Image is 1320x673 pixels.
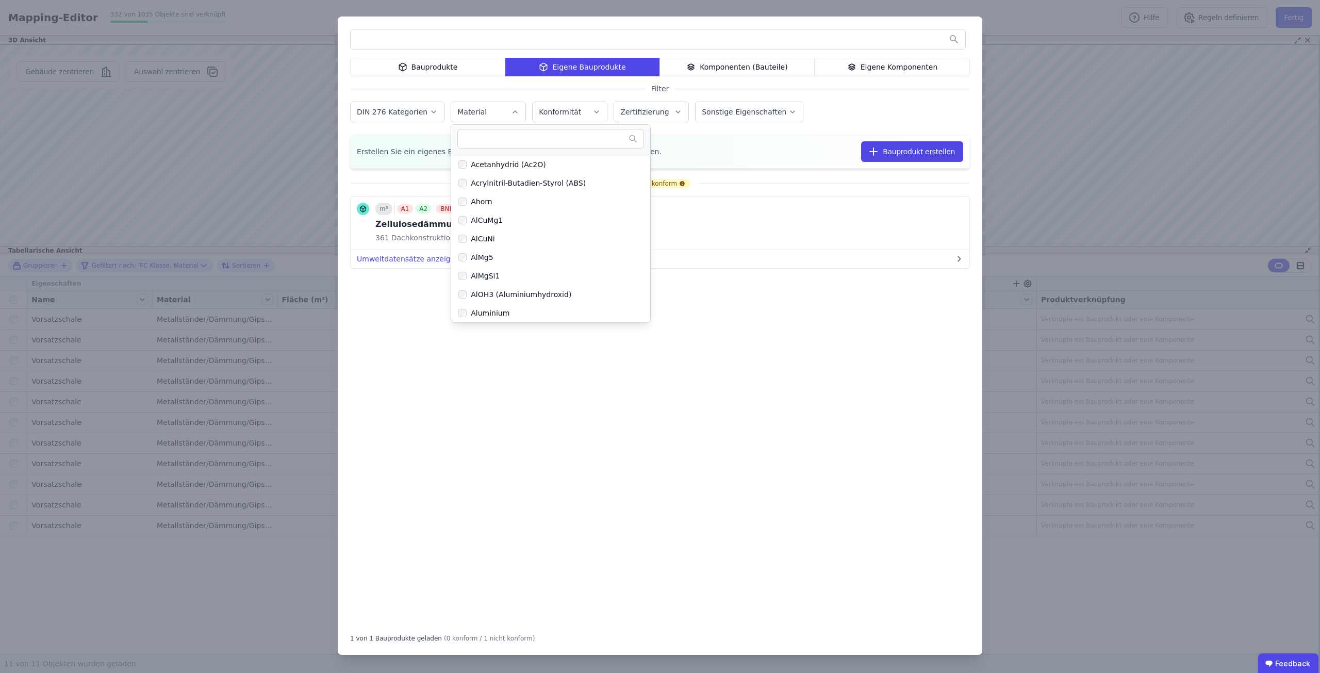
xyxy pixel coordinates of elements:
[659,58,815,76] div: Komponenten (Bauteile)
[645,84,675,94] span: Filter
[467,196,492,207] div: Ahorn
[696,102,803,122] button: Sonstige Eigenschaften
[620,108,671,116] label: Zertifizierung
[458,309,467,317] input: Aluminium
[451,102,525,122] button: Material
[614,102,688,122] button: Zertifizierung
[630,179,690,188] div: Nicht konform
[457,108,489,116] label: Material
[415,204,432,214] div: A2
[467,215,503,225] div: AlCuMg1
[458,253,467,261] input: AlMg5
[351,102,444,122] button: DIN 276 Kategorien
[539,108,583,116] label: Konformität
[350,630,442,643] div: 1 von 1 Bauprodukte geladen
[458,198,467,206] input: Ahorn
[861,141,963,162] button: Bauprodukt erstellen
[467,159,546,170] div: Acetanhydrid (Ac2O)
[467,308,509,318] div: Aluminium
[351,250,969,268] button: Umweltdatensätze anzeigen
[458,235,467,243] input: AlCuNi
[451,124,650,322] ul: Material
[357,108,430,116] label: DIN 276 Kategorien
[444,630,535,643] div: (0 konform / 1 nicht konform)
[375,233,389,243] span: 361
[815,58,970,76] div: Eigene Komponenten
[505,58,659,76] div: Eigene Bauprodukte
[357,146,662,157] span: Erstellen Sie ein eigenes Bauprodukt, indem Sie ein oder mehrere EPDs verknüpfen.
[389,233,464,243] span: Dachkonstruktionen
[350,58,505,76] div: Bauprodukte
[467,271,500,281] div: AlMgSi1
[467,234,494,244] div: AlCuNi
[397,204,414,214] div: A1
[458,216,467,224] input: AlCuMg1
[467,178,586,188] div: Acrylnitril-Butadien-Styrol (ABS)
[467,289,571,300] div: AlOH3 (Aluminiumhydroxid)
[436,204,457,214] div: BNB
[458,272,467,280] input: AlMgSi1
[375,218,612,231] div: Zellulosedämmung
[533,102,607,122] button: Konformität
[702,108,788,116] label: Sonstige Eigenschaften
[458,179,467,187] input: Acrylnitril-Butadien-Styrol (ABS)
[375,203,392,215] div: m³
[458,160,467,169] input: Acetanhydrid (Ac2O)
[458,290,467,299] input: AlOH3 (Aluminiumhydroxid)
[467,252,493,262] div: AlMg5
